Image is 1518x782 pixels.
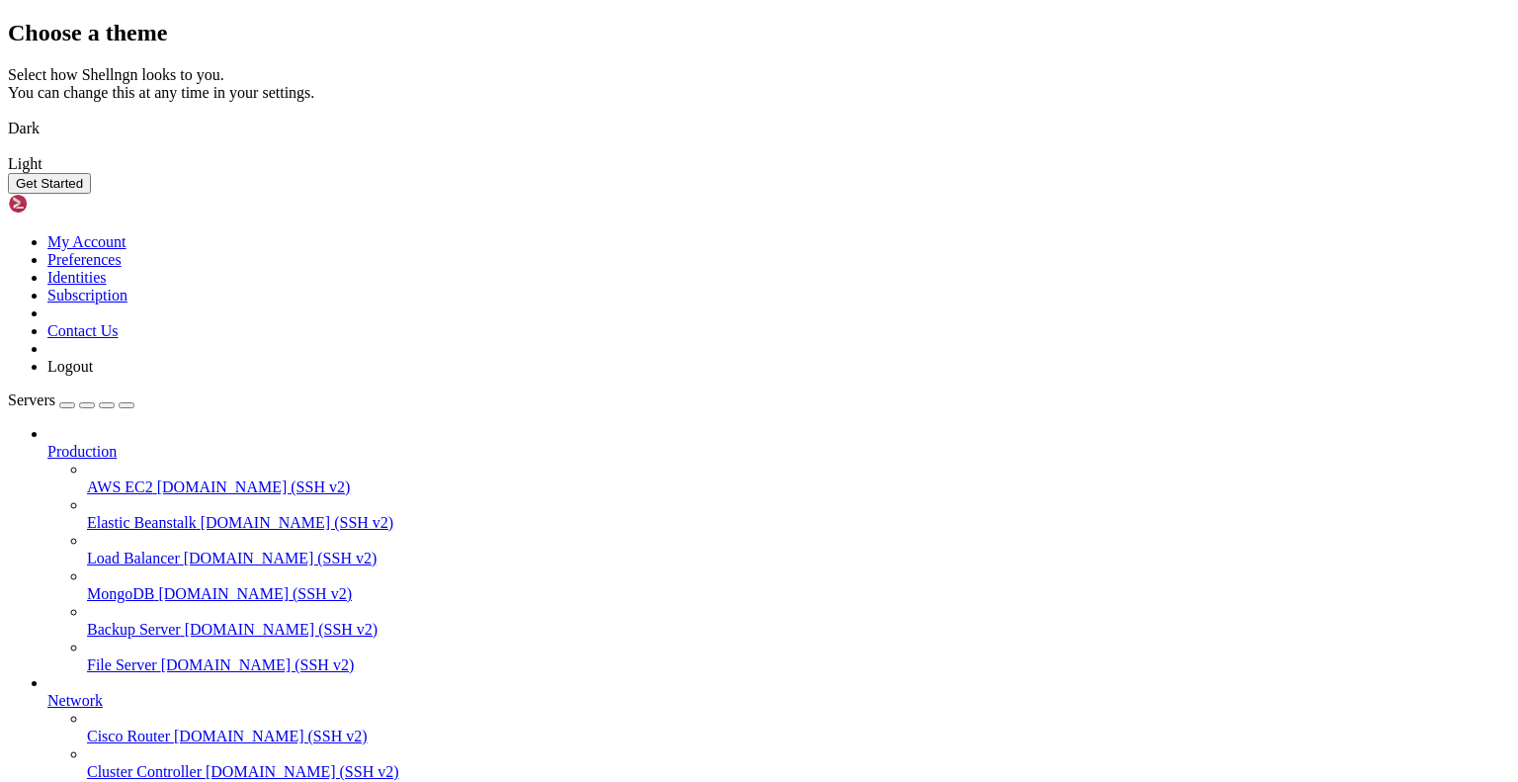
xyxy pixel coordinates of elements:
[87,478,1510,496] a: AWS EC2 [DOMAIN_NAME] (SSH v2)
[87,567,1510,603] li: MongoDB [DOMAIN_NAME] (SSH v2)
[8,173,91,194] button: Get Started
[8,391,134,408] a: Servers
[87,639,1510,674] li: File Server [DOMAIN_NAME] (SSH v2)
[87,763,1510,781] a: Cluster Controller [DOMAIN_NAME] (SSH v2)
[87,745,1510,781] li: Cluster Controller [DOMAIN_NAME] (SSH v2)
[87,728,1510,745] a: Cisco Router [DOMAIN_NAME] (SSH v2)
[47,233,126,250] a: My Account
[47,322,119,339] a: Contact Us
[47,443,1510,461] a: Production
[87,550,1510,567] a: Load Balancer [DOMAIN_NAME] (SSH v2)
[174,728,368,744] span: [DOMAIN_NAME] (SSH v2)
[87,603,1510,639] li: Backup Server [DOMAIN_NAME] (SSH v2)
[185,621,379,638] span: [DOMAIN_NAME] (SSH v2)
[47,358,93,375] a: Logout
[87,514,197,531] span: Elastic Beanstalk
[47,692,103,709] span: Network
[87,532,1510,567] li: Load Balancer [DOMAIN_NAME] (SSH v2)
[158,585,352,602] span: [DOMAIN_NAME] (SSH v2)
[201,514,394,531] span: [DOMAIN_NAME] (SSH v2)
[47,425,1510,674] li: Production
[8,120,1510,137] div: Dark
[8,66,1510,102] div: Select how Shellngn looks to you. You can change this at any time in your settings.
[87,478,153,495] span: AWS EC2
[87,656,157,673] span: File Server
[47,674,1510,781] li: Network
[161,656,355,673] span: [DOMAIN_NAME] (SSH v2)
[157,478,351,495] span: [DOMAIN_NAME] (SSH v2)
[87,461,1510,496] li: AWS EC2 [DOMAIN_NAME] (SSH v2)
[8,20,1510,46] h2: Choose a theme
[87,496,1510,532] li: Elastic Beanstalk [DOMAIN_NAME] (SSH v2)
[87,710,1510,745] li: Cisco Router [DOMAIN_NAME] (SSH v2)
[8,194,122,214] img: Shellngn
[47,692,1510,710] a: Network
[47,269,107,286] a: Identities
[206,763,399,780] span: [DOMAIN_NAME] (SSH v2)
[87,763,202,780] span: Cluster Controller
[87,514,1510,532] a: Elastic Beanstalk [DOMAIN_NAME] (SSH v2)
[87,728,170,744] span: Cisco Router
[184,550,378,566] span: [DOMAIN_NAME] (SSH v2)
[87,550,180,566] span: Load Balancer
[87,621,1510,639] a: Backup Server [DOMAIN_NAME] (SSH v2)
[47,251,122,268] a: Preferences
[87,585,154,602] span: MongoDB
[8,155,1510,173] div: Light
[87,656,1510,674] a: File Server [DOMAIN_NAME] (SSH v2)
[8,391,55,408] span: Servers
[87,585,1510,603] a: MongoDB [DOMAIN_NAME] (SSH v2)
[47,443,117,460] span: Production
[87,621,181,638] span: Backup Server
[47,287,127,304] a: Subscription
